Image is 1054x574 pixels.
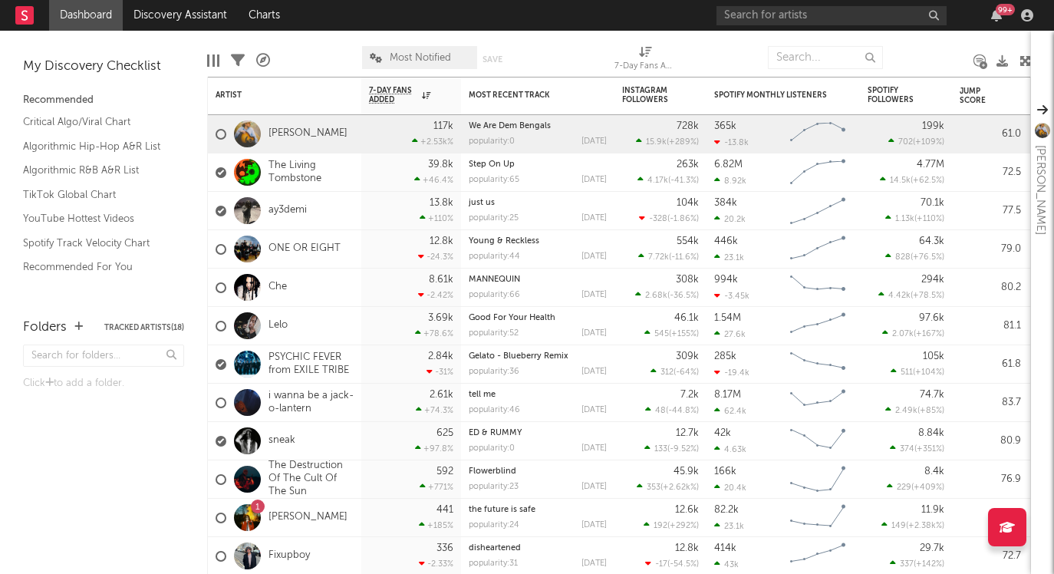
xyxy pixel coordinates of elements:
svg: Chart title [783,384,852,422]
div: Filters [231,38,245,83]
div: ( ) [638,252,699,262]
span: +155 % [671,330,697,338]
div: 70.1k [921,198,944,208]
div: 80.2 [960,279,1021,297]
a: the future is safe [469,506,535,514]
span: +110 % [917,215,942,223]
button: Tracked Artists(18) [104,324,184,332]
span: 7-Day Fans Added [369,86,418,104]
div: [DATE] [581,252,607,261]
div: 2.61k [430,390,453,400]
span: +109 % [915,138,942,147]
div: [DATE] [581,406,607,414]
div: Step On Up [469,160,607,169]
div: 74.7k [920,390,944,400]
svg: Chart title [783,499,852,537]
div: popularity: 52 [469,329,519,338]
span: 133 [654,445,667,454]
div: popularity: 25 [469,214,519,223]
div: ( ) [644,444,699,454]
div: 309k [676,351,699,361]
span: 4.42k [888,292,911,300]
div: 12.8k [675,543,699,553]
div: ( ) [891,367,944,377]
div: Folders [23,318,67,337]
div: popularity: 44 [469,252,520,261]
div: ( ) [881,520,944,530]
span: -44.8 % [668,407,697,415]
a: TikTok Global Chart [23,186,169,203]
div: Recommended [23,91,184,110]
div: 8.92k [714,176,746,186]
span: 1.13k [895,215,914,223]
a: Spotify Track Velocity Chart [23,235,169,252]
div: 294k [921,275,944,285]
div: -31 % [427,367,453,377]
div: popularity: 0 [469,137,515,146]
div: -2.33 % [419,559,453,569]
div: 104k [677,198,699,208]
div: ( ) [645,405,699,415]
span: -1.86 % [670,215,697,223]
div: ( ) [636,137,699,147]
div: MANNEQUIN [469,275,607,284]
div: ( ) [644,328,699,338]
span: +292 % [670,522,697,530]
div: 99 + [996,4,1015,15]
div: 83.7 [960,394,1021,412]
a: disheartened [469,544,521,553]
div: popularity: 23 [469,483,519,491]
div: ( ) [885,213,944,223]
div: 42k [714,428,731,438]
a: Gelato - Blueberry Remix [469,352,568,361]
div: the future is safe [469,506,607,514]
span: 149 [891,522,906,530]
div: tell me [469,391,607,399]
div: [DATE] [581,291,607,299]
div: 76.9 [960,470,1021,489]
span: -17 [655,560,667,569]
div: Spotify Monthly Listeners [714,91,829,100]
div: 4.63k [714,444,746,454]
input: Search... [768,46,883,69]
div: ( ) [651,367,699,377]
div: [DATE] [581,444,607,453]
svg: Chart title [783,115,852,153]
div: 4.77M [917,160,944,170]
div: [DATE] [581,176,607,184]
div: 7-Day Fans Added (7-Day Fans Added) [614,38,676,83]
div: 592 [436,467,453,477]
div: 554k [677,236,699,246]
div: 82.2k [714,505,739,515]
div: 39.8k [428,160,453,170]
div: 45.9k [674,467,699,477]
div: ( ) [890,444,944,454]
div: ( ) [637,482,699,492]
div: ( ) [645,559,699,569]
div: Click to add a folder. [23,374,184,393]
span: +409 % [914,483,942,492]
div: 61.0 [960,125,1021,143]
span: 511 [901,368,913,377]
div: -19.4k [714,368,749,378]
div: popularity: 36 [469,368,519,376]
svg: Chart title [783,345,852,384]
span: +2.38k % [908,522,942,530]
a: sneak [268,434,295,447]
span: -11.6 % [671,253,697,262]
div: +97.8 % [415,444,453,454]
button: 99+ [991,9,1002,21]
div: Young & Reckless [469,237,607,246]
div: 6.82M [714,160,743,170]
span: -328 [649,215,667,223]
span: 2.68k [645,292,667,300]
div: ( ) [890,559,944,569]
span: +142 % [916,560,942,569]
div: -13.8k [714,137,749,147]
div: 8.61k [429,275,453,285]
span: +289 % [669,138,697,147]
svg: Chart title [783,153,852,192]
div: ED & RUMMY [469,429,607,437]
a: PSYCHIC FEVER from EXILE TRIBE [268,351,354,378]
span: 353 [647,483,660,492]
